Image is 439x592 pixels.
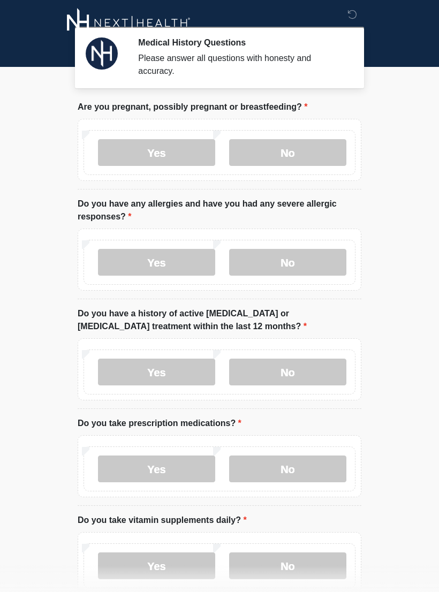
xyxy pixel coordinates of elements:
label: Yes [98,139,215,166]
label: No [229,359,346,385]
label: Yes [98,249,215,276]
label: Do you have a history of active [MEDICAL_DATA] or [MEDICAL_DATA] treatment within the last 12 mon... [78,307,361,333]
div: Please answer all questions with honesty and accuracy. [138,52,345,78]
label: No [229,249,346,276]
img: Next-Health Woodland Hills Logo [67,8,191,37]
label: Are you pregnant, possibly pregnant or breastfeeding? [78,101,307,113]
label: No [229,552,346,579]
label: No [229,139,346,166]
label: Do you take vitamin supplements daily? [78,514,247,527]
label: Yes [98,456,215,482]
label: Yes [98,359,215,385]
label: Do you take prescription medications? [78,417,241,430]
label: Do you have any allergies and have you had any severe allergic responses? [78,198,361,223]
img: Agent Avatar [86,37,118,70]
label: Yes [98,552,215,579]
label: No [229,456,346,482]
